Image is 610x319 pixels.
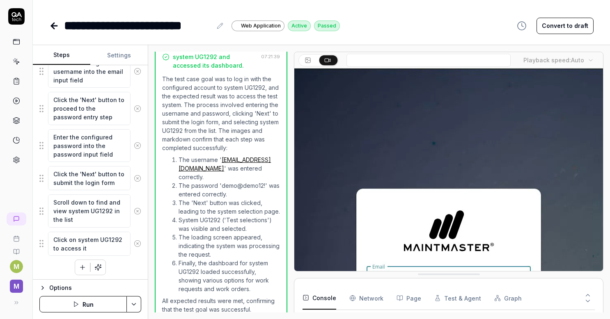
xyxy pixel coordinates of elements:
button: Test & Agent [434,287,481,310]
li: The loading screen appeared, indicating the system was processing the request. [179,233,280,259]
a: Book a call with us [3,229,29,242]
button: View version history [512,18,532,34]
p: All expected results were met, confirming that the test goal was successful. [162,296,280,314]
li: Finally, the dashboard for system UG1292 loaded successfully, showing various options for work re... [179,259,280,293]
span: M [10,280,23,293]
span: Web Application [241,22,281,30]
a: New conversation [7,212,26,226]
div: Suggestions [39,194,141,228]
button: Remove step [131,63,144,80]
button: Remove step [131,235,144,252]
div: Suggestions [39,166,141,191]
button: Page [397,287,421,310]
button: Run [39,296,127,312]
button: Settings [90,46,148,65]
button: Remove step [131,203,144,219]
div: Suggestions [39,91,141,125]
li: The username ' ' was entered correctly. [179,155,280,181]
button: Network [349,287,383,310]
div: Suggestions [39,231,141,256]
button: M [3,273,29,294]
div: Passed [314,21,340,31]
button: M [10,260,23,273]
a: Web Application [232,20,284,31]
button: Convert to draft [537,18,594,34]
li: The 'Next' button was clicked, leading to the system selection page. [179,198,280,216]
div: Playback speed: [523,56,584,64]
div: Active [288,21,311,31]
div: Suggestions [39,55,141,88]
button: Remove step [131,100,144,117]
li: System UG1292 ('Test selections') was visible and selected. [179,216,280,233]
div: Successfully logged into system UG1292 and accessed its dashboard. [173,44,258,70]
div: Suggestions [39,129,141,162]
button: Remove step [131,137,144,154]
button: Remove step [131,170,144,187]
a: [EMAIL_ADDRESS][DOMAIN_NAME] [179,156,271,172]
time: 07:21:39 [261,54,280,59]
button: Steps [33,46,90,65]
p: The test case goal was to log in with the configured account to system UG1292, and the expected r... [162,75,280,152]
li: The password 'demo@demo12!' was entered correctly. [179,181,280,198]
a: Documentation [3,242,29,255]
button: Options [39,283,141,293]
button: Console [303,287,336,310]
div: Options [49,283,141,293]
button: Graph [494,287,522,310]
